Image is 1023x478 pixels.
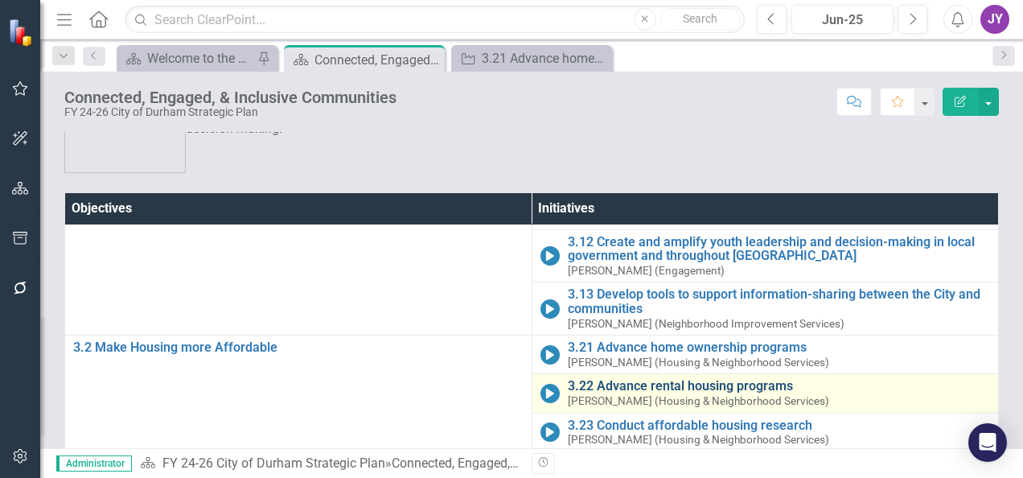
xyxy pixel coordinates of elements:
td: Double-Click to Edit Right Click for Context Menu [532,374,999,413]
div: » [140,455,520,473]
small: [PERSON_NAME] (Housing & Neighborhood Services) [568,434,829,446]
img: In Progress [540,384,560,403]
a: 3.21 Advance home ownership programs [455,48,608,68]
a: 3.13 Develop tools to support information-sharing between the City and communities [568,287,991,315]
button: JY [980,5,1009,34]
div: Jun-25 [797,10,888,30]
a: 3.12 Create and amplify youth leadership and decision-making in local government and throughout [... [568,235,991,263]
td: Double-Click to Edit Right Click for Context Menu [65,336,532,452]
span: Search [683,12,717,25]
a: 3.2 Make Housing more Affordable [73,340,524,355]
td: Double-Click to Edit Right Click for Context Menu [532,229,999,282]
img: In Progress [540,422,560,442]
span: Administrator [56,455,132,472]
a: FY 24-26 City of Durham Strategic Plan [162,455,385,471]
img: ClearPoint Strategy [8,19,36,47]
div: FY 24-26 City of Durham Strategic Plan [64,106,396,118]
small: [PERSON_NAME] (Housing & Neighborhood Services) [568,356,829,369]
div: 3.21 Advance home ownership programs [482,48,608,68]
a: 3.21 Advance home ownership programs [568,340,991,355]
img: In Progress [540,246,560,266]
img: In Progress [540,299,560,319]
div: Open Intercom Messenger [968,423,1007,462]
div: Connected, Engaged, & Inclusive Communities [64,89,396,106]
small: [PERSON_NAME] (Neighborhood Improvement Services) [568,318,844,330]
td: Double-Click to Edit Right Click for Context Menu [532,282,999,336]
div: Welcome to the FY [DATE]-[DATE] Strategic Plan Landing Page! [147,48,253,68]
td: Double-Click to Edit Right Click for Context Menu [65,176,532,335]
a: Welcome to the FY [DATE]-[DATE] Strategic Plan Landing Page! [121,48,253,68]
a: 3.23 Conduct affordable housing research [568,418,991,433]
div: Connected, Engaged, & Inclusive Communities [392,455,653,471]
a: 3.22 Advance rental housing programs [568,379,991,394]
img: In Progress [540,345,560,365]
div: Connected, Engaged, & Inclusive Communities [314,50,441,70]
td: Double-Click to Edit Right Click for Context Menu [532,336,999,374]
small: [PERSON_NAME] (Engagement) [568,265,725,277]
button: Search [660,8,741,31]
small: [PERSON_NAME] (Housing & Neighborhood Services) [568,395,829,407]
input: Search ClearPoint... [125,6,745,34]
button: Jun-25 [791,5,894,34]
td: Double-Click to Edit Right Click for Context Menu [532,413,999,451]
